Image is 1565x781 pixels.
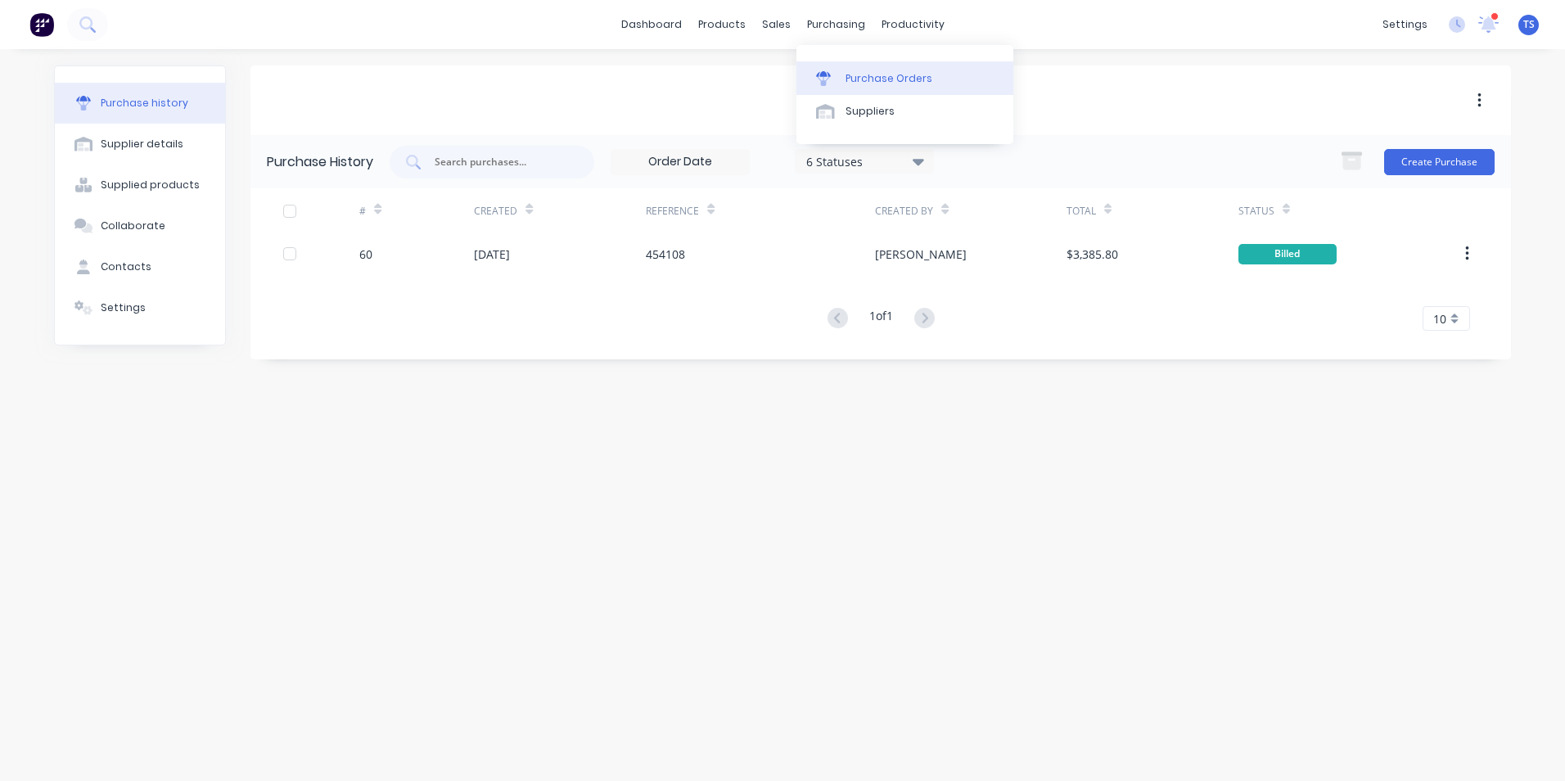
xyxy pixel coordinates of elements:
[806,152,923,169] div: 6 Statuses
[55,287,225,328] button: Settings
[796,95,1013,128] a: Suppliers
[796,61,1013,94] a: Purchase Orders
[101,137,183,151] div: Supplier details
[359,204,366,219] div: #
[611,150,749,174] input: Order Date
[359,246,372,263] div: 60
[873,12,953,37] div: productivity
[267,152,373,172] div: Purchase History
[1238,244,1337,264] div: Billed
[101,96,188,111] div: Purchase history
[1067,204,1096,219] div: Total
[1067,246,1118,263] div: $3,385.80
[101,300,146,315] div: Settings
[799,12,873,37] div: purchasing
[101,178,200,192] div: Supplied products
[55,205,225,246] button: Collaborate
[55,83,225,124] button: Purchase history
[875,204,933,219] div: Created By
[846,104,895,119] div: Suppliers
[474,204,517,219] div: Created
[1374,12,1436,37] div: settings
[474,246,510,263] div: [DATE]
[1433,310,1446,327] span: 10
[1238,204,1274,219] div: Status
[754,12,799,37] div: sales
[55,246,225,287] button: Contacts
[869,307,893,331] div: 1 of 1
[1384,149,1495,175] button: Create Purchase
[613,12,690,37] a: dashboard
[55,124,225,165] button: Supplier details
[646,246,685,263] div: 454108
[101,260,151,274] div: Contacts
[690,12,754,37] div: products
[433,154,569,170] input: Search purchases...
[846,71,932,86] div: Purchase Orders
[101,219,165,233] div: Collaborate
[875,246,967,263] div: [PERSON_NAME]
[55,165,225,205] button: Supplied products
[29,12,54,37] img: Factory
[646,204,699,219] div: Reference
[1523,17,1535,32] span: TS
